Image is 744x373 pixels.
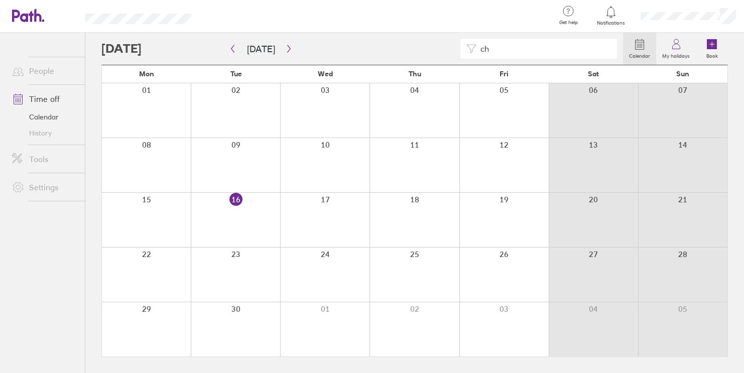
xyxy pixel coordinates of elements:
[4,109,85,125] a: Calendar
[676,70,689,78] span: Sun
[139,70,154,78] span: Mon
[623,33,656,65] a: Calendar
[588,70,599,78] span: Sat
[656,50,696,59] label: My holidays
[623,50,656,59] label: Calendar
[552,20,585,26] span: Get help
[4,177,85,197] a: Settings
[595,20,628,26] span: Notifications
[4,149,85,169] a: Tools
[500,70,509,78] span: Fri
[4,61,85,81] a: People
[318,70,333,78] span: Wed
[4,125,85,141] a: History
[700,50,724,59] label: Book
[595,5,628,26] a: Notifications
[656,33,696,65] a: My holidays
[409,70,421,78] span: Thu
[476,39,611,58] input: Filter by employee
[4,89,85,109] a: Time off
[696,33,728,65] a: Book
[239,41,283,57] button: [DATE]
[230,70,242,78] span: Tue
